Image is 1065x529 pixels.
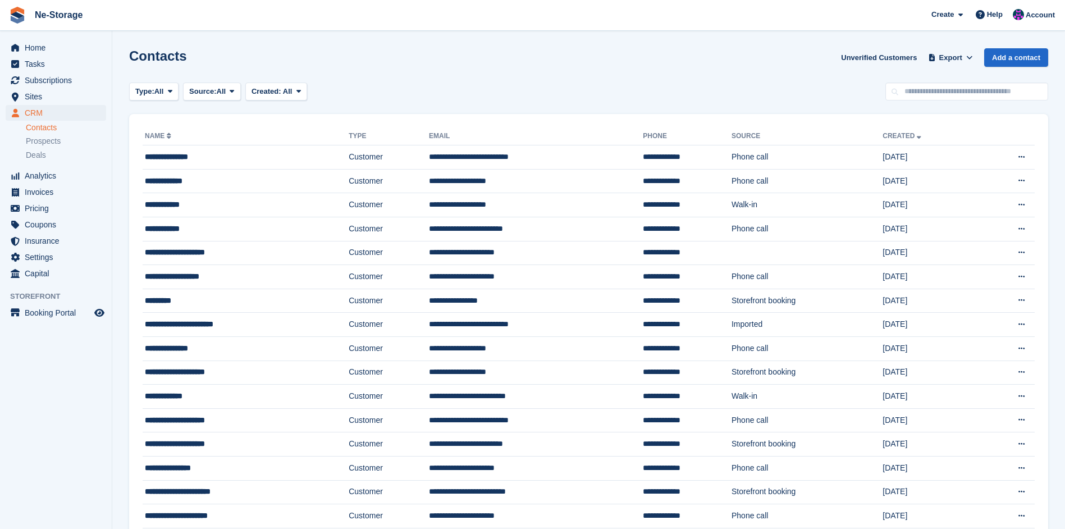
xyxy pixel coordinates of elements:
[252,87,281,95] span: Created:
[987,9,1003,20] span: Help
[6,249,106,265] a: menu
[732,456,883,480] td: Phone call
[6,72,106,88] a: menu
[25,105,92,121] span: CRM
[349,456,429,480] td: Customer
[732,361,883,385] td: Storefront booking
[1026,10,1055,21] span: Account
[732,336,883,361] td: Phone call
[926,48,975,67] button: Export
[883,408,979,432] td: [DATE]
[183,83,241,101] button: Source: All
[732,127,883,145] th: Source
[6,184,106,200] a: menu
[26,149,106,161] a: Deals
[135,86,154,97] span: Type:
[883,169,979,193] td: [DATE]
[732,217,883,241] td: Phone call
[10,291,112,302] span: Storefront
[25,184,92,200] span: Invoices
[25,56,92,72] span: Tasks
[883,289,979,313] td: [DATE]
[349,313,429,337] td: Customer
[25,249,92,265] span: Settings
[25,200,92,216] span: Pricing
[984,48,1048,67] a: Add a contact
[883,132,924,140] a: Created
[883,385,979,409] td: [DATE]
[26,135,106,147] a: Prospects
[349,127,429,145] th: Type
[349,504,429,528] td: Customer
[26,136,61,147] span: Prospects
[939,52,962,63] span: Export
[883,456,979,480] td: [DATE]
[93,306,106,320] a: Preview store
[349,385,429,409] td: Customer
[1013,9,1024,20] img: Joy Calvert
[349,336,429,361] td: Customer
[6,40,106,56] a: menu
[6,56,106,72] a: menu
[732,432,883,457] td: Storefront booking
[26,122,106,133] a: Contacts
[349,289,429,313] td: Customer
[349,265,429,289] td: Customer
[25,266,92,281] span: Capital
[349,217,429,241] td: Customer
[883,432,979,457] td: [DATE]
[26,150,46,161] span: Deals
[189,86,216,97] span: Source:
[349,432,429,457] td: Customer
[732,504,883,528] td: Phone call
[349,193,429,217] td: Customer
[732,265,883,289] td: Phone call
[25,168,92,184] span: Analytics
[6,200,106,216] a: menu
[349,408,429,432] td: Customer
[732,385,883,409] td: Walk-in
[349,145,429,170] td: Customer
[883,361,979,385] td: [DATE]
[349,361,429,385] td: Customer
[25,89,92,104] span: Sites
[883,504,979,528] td: [DATE]
[883,241,979,265] td: [DATE]
[25,217,92,232] span: Coupons
[30,6,87,24] a: Ne-Storage
[883,265,979,289] td: [DATE]
[349,169,429,193] td: Customer
[245,83,307,101] button: Created: All
[883,145,979,170] td: [DATE]
[6,217,106,232] a: menu
[25,233,92,249] span: Insurance
[732,145,883,170] td: Phone call
[6,233,106,249] a: menu
[6,89,106,104] a: menu
[6,305,106,321] a: menu
[732,289,883,313] td: Storefront booking
[9,7,26,24] img: stora-icon-8386f47178a22dfd0bd8f6a31ec36ba5ce8667c1dd55bd0f319d3a0aa187defe.svg
[6,168,106,184] a: menu
[129,48,187,63] h1: Contacts
[25,40,92,56] span: Home
[154,86,164,97] span: All
[732,408,883,432] td: Phone call
[349,241,429,265] td: Customer
[883,193,979,217] td: [DATE]
[883,217,979,241] td: [DATE]
[732,313,883,337] td: Imported
[129,83,179,101] button: Type: All
[643,127,732,145] th: Phone
[25,305,92,321] span: Booking Portal
[283,87,292,95] span: All
[6,105,106,121] a: menu
[349,480,429,504] td: Customer
[6,266,106,281] a: menu
[883,480,979,504] td: [DATE]
[883,313,979,337] td: [DATE]
[217,86,226,97] span: All
[732,169,883,193] td: Phone call
[732,480,883,504] td: Storefront booking
[25,72,92,88] span: Subscriptions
